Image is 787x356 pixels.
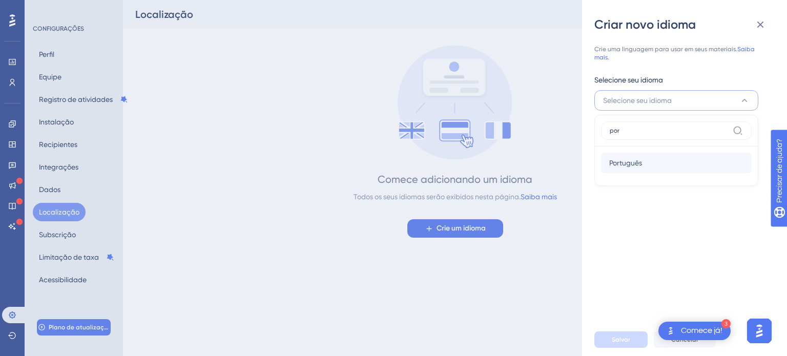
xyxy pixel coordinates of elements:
font: Crie uma linguagem para usar em seus materiais. [594,46,737,53]
iframe: Iniciador do Assistente de IA do UserGuiding [744,316,775,346]
font: Português [609,159,642,167]
button: Salvar [594,331,648,348]
font: Criar novo idioma [594,17,696,32]
button: Cancelar [654,331,716,348]
font: Precisar de ajuda? [24,5,88,12]
font: 3 [724,321,728,327]
input: Digite o valor [610,127,729,135]
font: Selecione seu idioma [594,76,663,84]
button: Português [601,153,752,173]
img: imagem-do-lançador-texto-alternativo [665,325,677,337]
font: Selecione seu idioma [603,96,672,104]
font: Comece já! [681,326,722,334]
button: Selecione seu idioma [594,90,758,111]
div: Abra a lista de verificação Comece!, módulos restantes: 3 [658,322,731,340]
font: Salvar [612,336,630,343]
